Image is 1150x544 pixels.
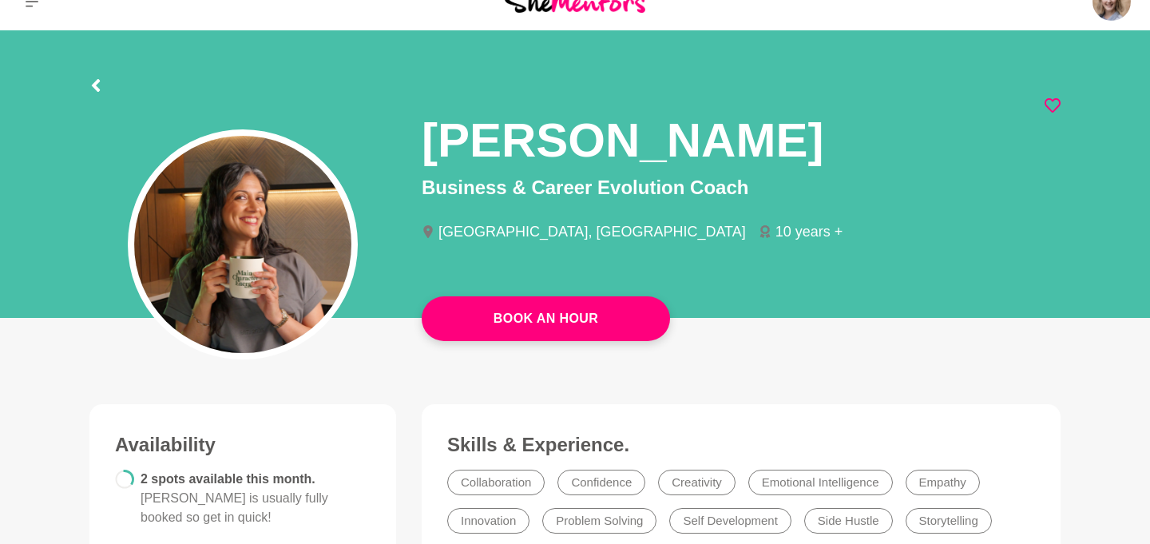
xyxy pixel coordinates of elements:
h3: Skills & Experience. [447,433,1035,457]
li: [GEOGRAPHIC_DATA], [GEOGRAPHIC_DATA] [422,224,759,239]
span: [PERSON_NAME] is usually fully booked so get in quick! [141,491,328,524]
a: Book An Hour [422,296,670,341]
span: 2 spots available this month. [141,472,328,524]
li: 10 years + [759,224,856,239]
h3: Availability [115,433,371,457]
p: Business & Career Evolution Coach [422,173,1061,202]
h1: [PERSON_NAME] [422,110,823,170]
